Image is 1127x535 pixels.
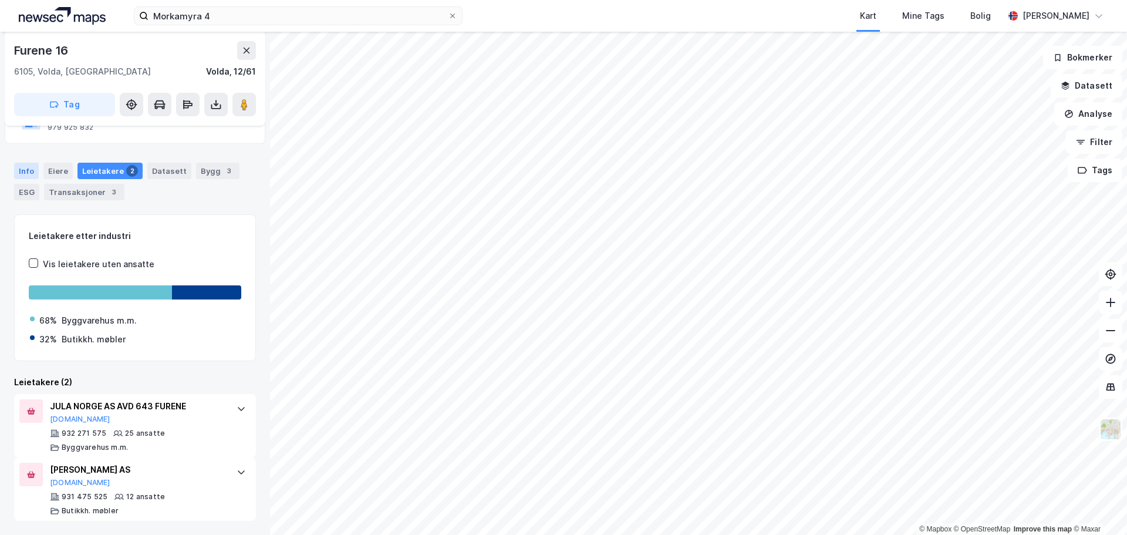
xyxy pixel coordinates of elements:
[48,123,93,132] div: 979 925 832
[147,163,191,179] div: Datasett
[1043,46,1122,69] button: Bokmerker
[14,375,256,389] div: Leietakere (2)
[43,257,154,271] div: Vis leietakere uten ansatte
[62,492,107,502] div: 931 475 525
[14,93,115,116] button: Tag
[1051,74,1122,97] button: Datasett
[14,65,151,79] div: 6105, Volda, [GEOGRAPHIC_DATA]
[1023,9,1089,23] div: [PERSON_NAME]
[62,314,137,328] div: Byggvarehus m.m.
[108,186,120,198] div: 3
[126,492,165,502] div: 12 ansatte
[62,443,128,452] div: Byggvarehus m.m.
[970,9,991,23] div: Bolig
[126,165,138,177] div: 2
[50,478,110,487] button: [DOMAIN_NAME]
[50,399,225,413] div: JULA NORGE AS AVD 643 FURENE
[14,163,39,179] div: Info
[1014,525,1072,533] a: Improve this map
[62,506,119,516] div: Butikkh. møbler
[14,41,70,60] div: Furene 16
[1066,130,1122,154] button: Filter
[1068,479,1127,535] iframe: Chat Widget
[1099,418,1122,440] img: Z
[39,332,57,346] div: 32%
[43,163,73,179] div: Eiere
[14,184,39,200] div: ESG
[196,163,239,179] div: Bygg
[954,525,1011,533] a: OpenStreetMap
[62,332,126,346] div: Butikkh. møbler
[77,163,143,179] div: Leietakere
[125,429,165,438] div: 25 ansatte
[39,314,57,328] div: 68%
[206,65,256,79] div: Volda, 12/61
[1054,102,1122,126] button: Analyse
[62,429,106,438] div: 932 271 575
[919,525,951,533] a: Mapbox
[50,463,225,477] div: [PERSON_NAME] AS
[44,184,124,200] div: Transaksjoner
[149,7,448,25] input: Søk på adresse, matrikkel, gårdeiere, leietakere eller personer
[50,415,110,424] button: [DOMAIN_NAME]
[223,165,235,177] div: 3
[902,9,944,23] div: Mine Tags
[860,9,876,23] div: Kart
[1068,159,1122,182] button: Tags
[29,229,241,243] div: Leietakere etter industri
[19,7,106,25] img: logo.a4113a55bc3d86da70a041830d287a7e.svg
